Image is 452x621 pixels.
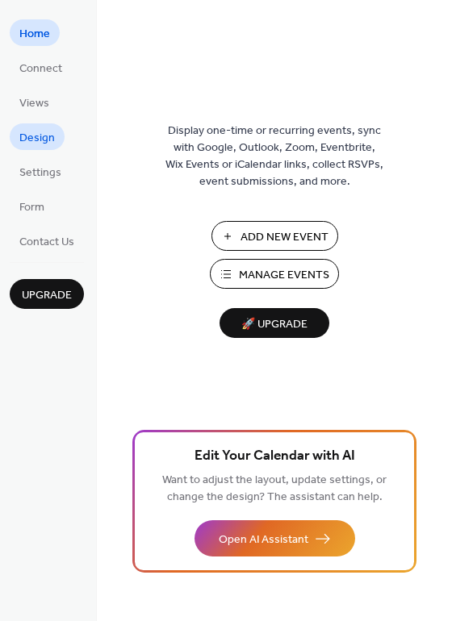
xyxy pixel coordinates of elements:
button: 🚀 Upgrade [220,308,329,338]
span: Manage Events [239,267,329,284]
span: Home [19,26,50,43]
span: Edit Your Calendar with AI [195,445,355,468]
span: Open AI Assistant [219,531,308,548]
a: Views [10,89,59,115]
a: Home [10,19,60,46]
span: Design [19,130,55,147]
span: Views [19,95,49,112]
span: Contact Us [19,234,74,251]
button: Manage Events [210,259,339,289]
button: Add New Event [211,221,338,251]
span: Connect [19,60,62,77]
span: 🚀 Upgrade [229,314,320,336]
span: Want to adjust the layout, update settings, or change the design? The assistant can help. [162,469,387,508]
span: Settings [19,165,61,181]
span: Form [19,199,44,216]
button: Upgrade [10,279,84,309]
a: Design [10,123,65,150]
span: Display one-time or recurring events, sync with Google, Outlook, Zoom, Eventbrite, Wix Events or ... [165,123,383,190]
button: Open AI Assistant [195,520,355,556]
span: Add New Event [241,229,329,246]
span: Upgrade [22,287,72,304]
a: Contact Us [10,227,84,254]
a: Settings [10,158,71,185]
a: Form [10,193,54,219]
a: Connect [10,54,72,81]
